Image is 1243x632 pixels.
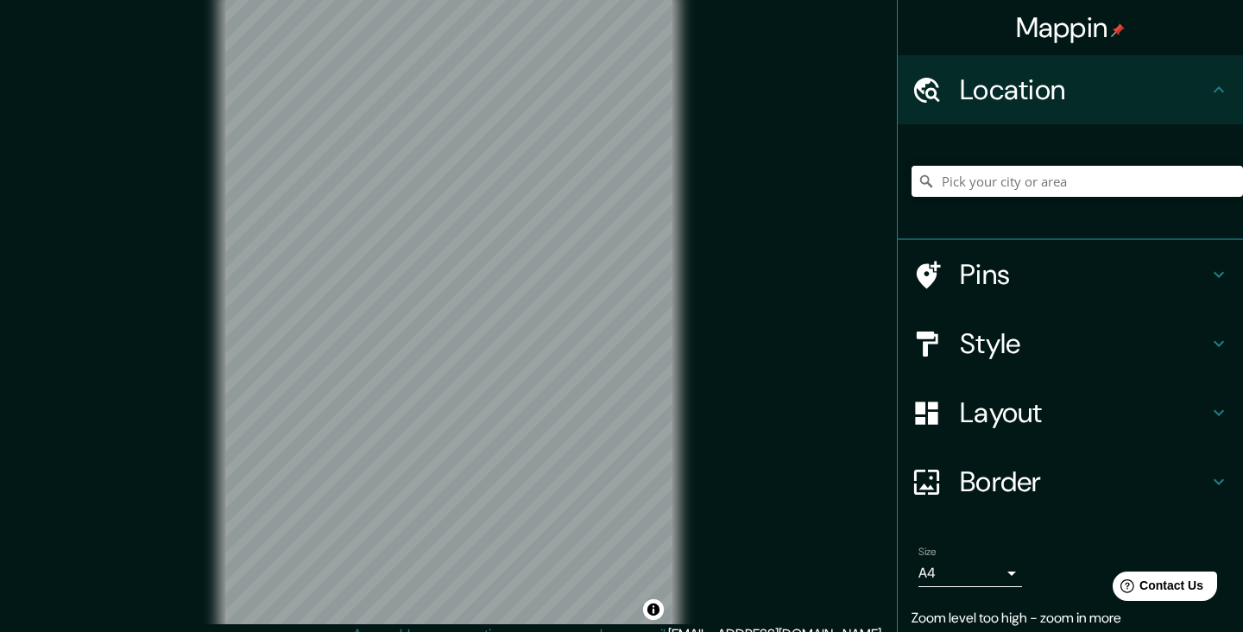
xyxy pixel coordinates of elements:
[960,73,1208,107] h4: Location
[898,309,1243,378] div: Style
[643,599,664,620] button: Toggle attribution
[960,326,1208,361] h4: Style
[1089,565,1224,613] iframe: Help widget launcher
[960,257,1208,292] h4: Pins
[898,447,1243,516] div: Border
[918,559,1022,587] div: A4
[898,378,1243,447] div: Layout
[960,465,1208,499] h4: Border
[912,166,1243,197] input: Pick your city or area
[912,608,1229,629] p: Zoom level too high - zoom in more
[918,545,937,559] label: Size
[1111,23,1125,37] img: pin-icon.png
[1016,10,1126,45] h4: Mappin
[898,55,1243,124] div: Location
[898,240,1243,309] div: Pins
[960,395,1208,430] h4: Layout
